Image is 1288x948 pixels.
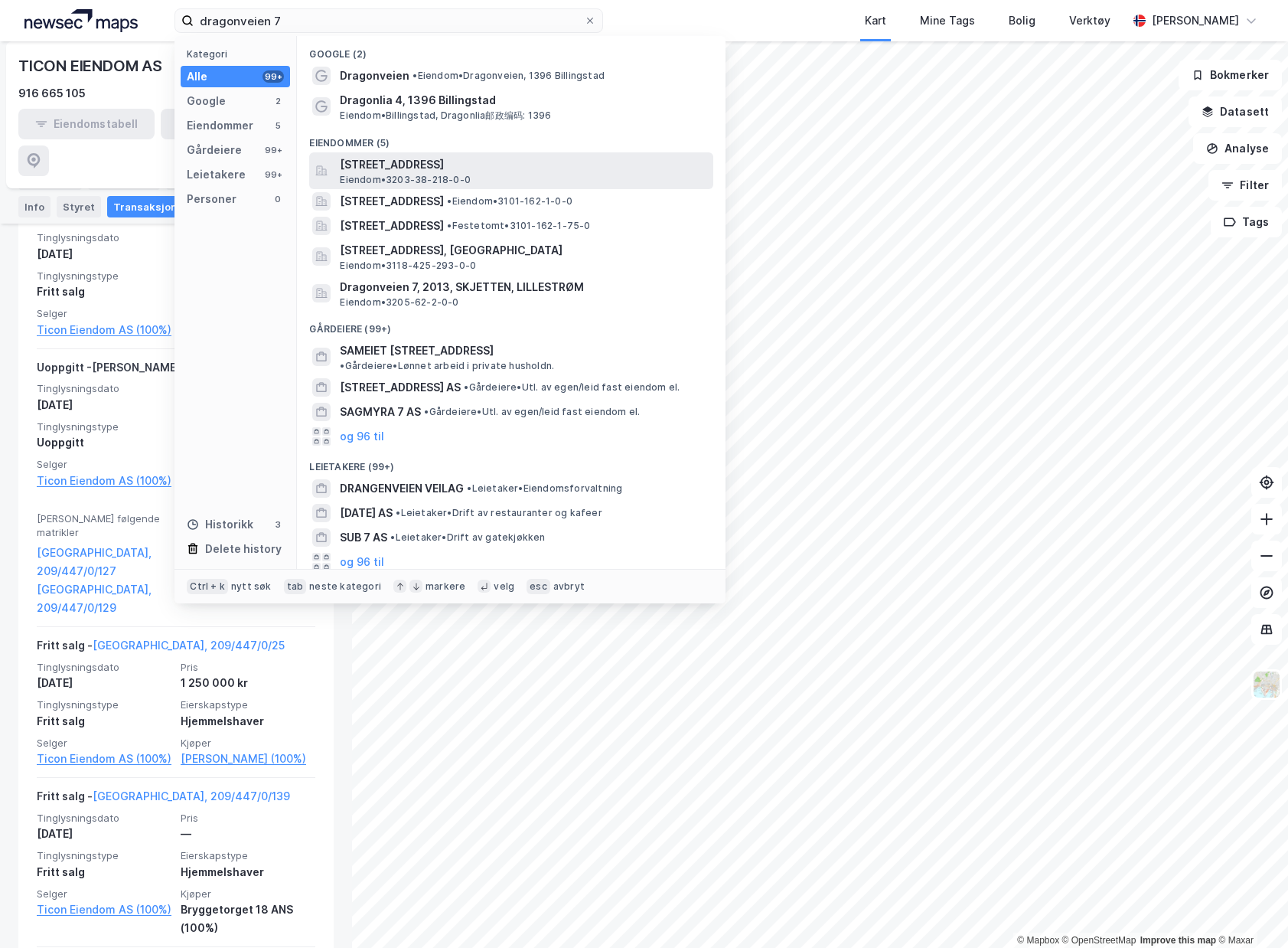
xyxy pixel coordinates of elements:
[37,737,171,750] span: Selger
[18,84,86,103] div: 916 665 105
[272,518,284,531] div: 3
[262,168,284,181] div: 99+
[424,406,429,417] span: •
[272,95,284,107] div: 2
[340,174,471,186] span: Eiendom • 3203-38-218-0-0
[340,155,707,174] span: [STREET_ADDRESS]
[424,406,640,418] span: Gårdeiere • Utl. av egen/leid fast eiendom el.
[340,110,551,122] span: Eiendom • Billingstad, Dragonlia邮政编码: 1396
[37,321,171,339] a: Ticon Eiendom AS (100%)
[262,70,284,83] div: 99+
[1062,935,1136,946] a: OpenStreetMap
[340,296,458,309] span: Eiendom • 3205-62-2-0-0
[447,220,590,232] span: Festetomt • 3101-162-1-75-0
[181,674,315,692] div: 1 250 000 kr
[1069,11,1110,30] div: Verktøy
[37,245,171,263] div: [DATE]
[340,91,707,110] span: Dragonlia 4, 1396 Billingstad
[865,11,886,30] div: Kart
[340,427,384,446] button: og 96 til
[37,283,171,301] div: Fritt salg
[309,580,381,593] div: neste kategori
[181,750,315,768] a: [PERSON_NAME] (100%)
[231,580,272,593] div: nytt søk
[1179,60,1282,90] button: Bokmerker
[340,528,387,547] span: SUB 7 AS
[18,54,165,78] div: TICON EIENDOM AS
[37,358,209,383] div: Uoppgitt - [PERSON_NAME] flere
[494,580,514,593] div: velg
[396,507,400,518] span: •
[37,512,171,539] span: [PERSON_NAME] følgende matrikler
[181,888,315,901] span: Kjøper
[340,360,344,371] span: •
[340,378,461,397] span: [STREET_ADDRESS] AS
[447,195,452,207] span: •
[181,863,315,881] div: Hjemmelshaver
[37,458,171,471] span: Selger
[37,636,285,661] div: Fritt salg -
[181,825,315,843] div: —
[181,737,315,750] span: Kjøper
[37,849,171,862] span: Tinglysningstype
[464,381,680,394] span: Gårdeiere • Utl. av egen/leid fast eiendom el.
[37,580,171,617] a: [GEOGRAPHIC_DATA], 209/447/0/129
[340,278,707,296] span: Dragonveien 7, 2013, SKJETTEN, LILLESTRØM
[272,193,284,205] div: 0
[1193,133,1282,164] button: Analyse
[1211,874,1288,948] iframe: Chat Widget
[340,260,476,272] span: Eiendom • 3118-425-293-0-0
[37,812,171,825] span: Tinglysningsdato
[412,70,417,81] span: •
[396,507,602,519] span: Leietaker • Drift av restauranter og kafeer
[37,661,171,674] span: Tinglysningsdato
[297,125,726,152] div: Eiendommer (5)
[37,712,171,731] div: Fritt salg
[187,67,207,86] div: Alle
[37,544,171,580] a: [GEOGRAPHIC_DATA], 209/447/0/127
[187,141,242,159] div: Gårdeiere
[187,515,253,534] div: Historikk
[37,270,171,283] span: Tinglysningstype
[187,92,226,110] div: Google
[181,901,315,937] div: Bryggetorget 18 ANS (100%)
[340,504,393,522] span: [DATE] AS
[37,433,171,452] div: Uoppgitt
[467,482,622,495] span: Leietaker • Eiendomsforvaltning
[390,531,545,544] span: Leietaker • Drift av gatekjøkken
[412,70,605,82] span: Eiendom • Dragonveien, 1396 Billingstad
[297,449,726,476] div: Leietakere (99+)
[553,580,585,593] div: avbryt
[18,196,51,217] div: Info
[426,580,465,593] div: markere
[340,217,444,235] span: [STREET_ADDRESS]
[340,342,494,360] span: SAMEIET [STREET_ADDRESS]
[93,789,290,803] a: [GEOGRAPHIC_DATA], 209/447/0/139
[340,67,409,85] span: Dragonveien
[37,674,171,692] div: [DATE]
[297,311,726,338] div: Gårdeiere (99+)
[297,36,726,64] div: Google (2)
[37,750,171,768] a: Ticon Eiendom AS (100%)
[37,901,171,919] a: Ticon Eiendom AS (100%)
[340,192,444,211] span: [STREET_ADDRESS]
[181,812,315,825] span: Pris
[464,381,468,393] span: •
[37,382,171,395] span: Tinglysningsdato
[93,639,285,652] a: [GEOGRAPHIC_DATA], 209/447/0/25
[340,553,384,571] button: og 96 til
[37,787,290,812] div: Fritt salg -
[262,144,284,156] div: 99+
[340,479,464,498] span: DRANGENVEIEN VEILAG
[37,863,171,881] div: Fritt salg
[1252,670,1281,699] img: Z
[340,360,554,372] span: Gårdeiere • Lønnet arbeid i private husholdn.
[187,48,290,60] div: Kategori
[37,307,171,320] span: Selger
[284,579,307,594] div: tab
[181,698,315,711] span: Eierskapstype
[447,220,452,231] span: •
[57,196,101,217] div: Styret
[37,888,171,901] span: Selger
[37,825,171,843] div: [DATE]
